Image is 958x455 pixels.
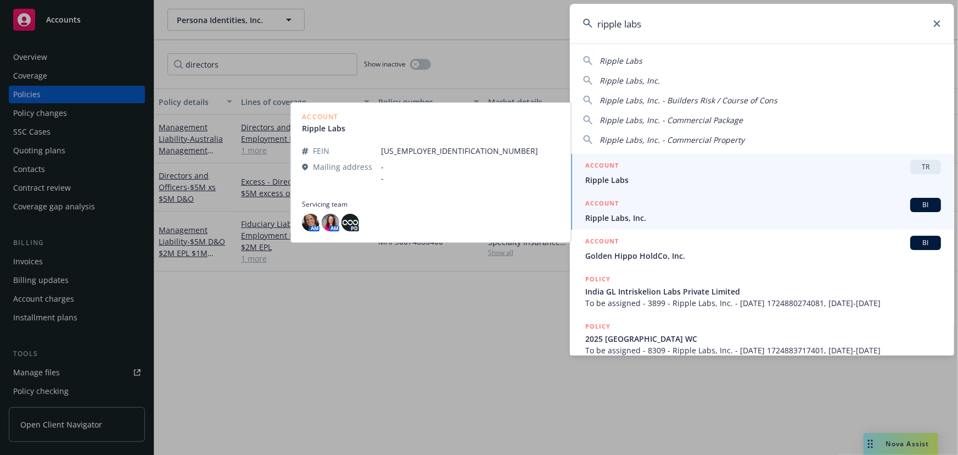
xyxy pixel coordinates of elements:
span: Ripple Labs, Inc. - Builders Risk / Course of Cons [600,95,777,106]
h5: ACCOUNT [585,198,619,211]
span: BI [915,200,937,210]
a: ACCOUNTBIRipple Labs, Inc. [570,192,954,230]
h5: ACCOUNT [585,160,619,173]
a: POLICY2025 [GEOGRAPHIC_DATA] WCTo be assigned - 8309 - Ripple Labs, Inc. - [DATE] 1724883717401, ... [570,315,954,362]
a: ACCOUNTBIGolden Hippo HoldCo, Inc. [570,230,954,268]
span: Ripple Labs, Inc. - Commercial Package [600,115,743,125]
span: Golden Hippo HoldCo, Inc. [585,250,941,262]
span: BI [915,238,937,248]
span: Ripple Labs, Inc. [600,75,660,86]
span: Ripple Labs, Inc. - Commercial Property [600,135,744,145]
span: Ripple Labs [600,56,642,66]
h5: ACCOUNT [585,236,619,249]
span: India GL Intriskelion Labs Private Limited [585,286,941,297]
span: TR [915,162,937,172]
h5: POLICY [585,274,610,285]
span: Ripple Labs [585,174,941,186]
a: POLICYIndia GL Intriskelion Labs Private LimitedTo be assigned - 3899 - Ripple Labs, Inc. - [DATE... [570,268,954,315]
input: Search... [570,4,954,43]
h5: POLICY [585,321,610,332]
span: To be assigned - 8309 - Ripple Labs, Inc. - [DATE] 1724883717401, [DATE]-[DATE] [585,345,941,356]
span: To be assigned - 3899 - Ripple Labs, Inc. - [DATE] 1724880274081, [DATE]-[DATE] [585,297,941,309]
a: ACCOUNTTRRipple Labs [570,154,954,192]
span: Ripple Labs, Inc. [585,212,941,224]
span: 2025 [GEOGRAPHIC_DATA] WC [585,333,941,345]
